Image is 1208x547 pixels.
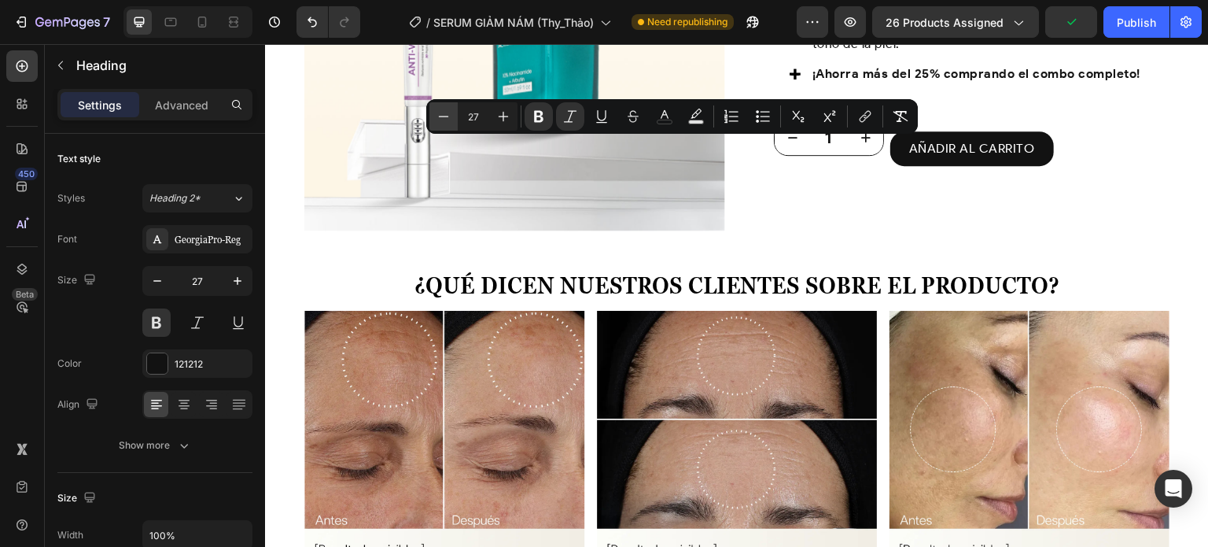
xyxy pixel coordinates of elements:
[433,14,594,31] span: SERUM GIẢM NÁM (Thy_Thảo)
[332,267,612,547] img: gempages_507356051327157127-bbd2c2e8-e7cd-443c-b0be-53fa74a549b8.webp
[57,152,101,166] div: Text style
[647,15,727,29] span: Need republishing
[57,488,99,509] div: Size
[644,97,770,113] div: AÑADIR AL CARRITO
[149,191,201,205] span: Heading 2*
[15,168,38,180] div: 450
[39,267,319,547] img: gempages_507356051327157127-6018cd05-557e-4acd-9de2-101a8a41149d.webp
[57,394,101,416] div: Align
[625,87,789,123] button: AÑADIR AL CARRITO
[103,13,110,31] p: 7
[886,14,1004,31] span: 26 products assigned
[583,77,618,111] button: increment
[57,270,99,291] div: Size
[76,56,246,75] p: Heading
[142,184,252,213] button: Heading 2*
[149,227,795,255] strong: ¿Qué dicen nuestros clientes sobre el producto?
[57,232,77,246] div: Font
[57,357,82,371] div: Color
[296,6,360,38] div: Undo/Redo
[1117,14,1156,31] div: Publish
[1103,6,1169,38] button: Publish
[426,14,430,31] span: /
[57,431,252,460] button: Show more
[12,288,38,301] div: Beta
[119,438,192,453] div: Show more
[78,97,122,113] p: Settings
[509,57,904,76] p: QUANTITY
[545,77,583,111] input: quantity
[6,6,117,38] button: 7
[426,99,918,134] div: Editor contextual toolbar
[57,191,85,205] div: Styles
[1155,470,1192,508] div: Open Intercom Messenger
[265,44,1208,547] iframe: Design area
[624,267,904,547] img: gempages_507356051327157127-d3dc5b32-9a8f-4f3b-81ac-b4623de7f6eb.webp
[510,77,545,111] button: decrement
[872,6,1039,38] button: 26 products assigned
[57,528,83,542] div: Width
[175,357,249,371] div: 121212
[155,97,208,113] p: Advanced
[175,233,249,247] div: GeorgiaPro-Reg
